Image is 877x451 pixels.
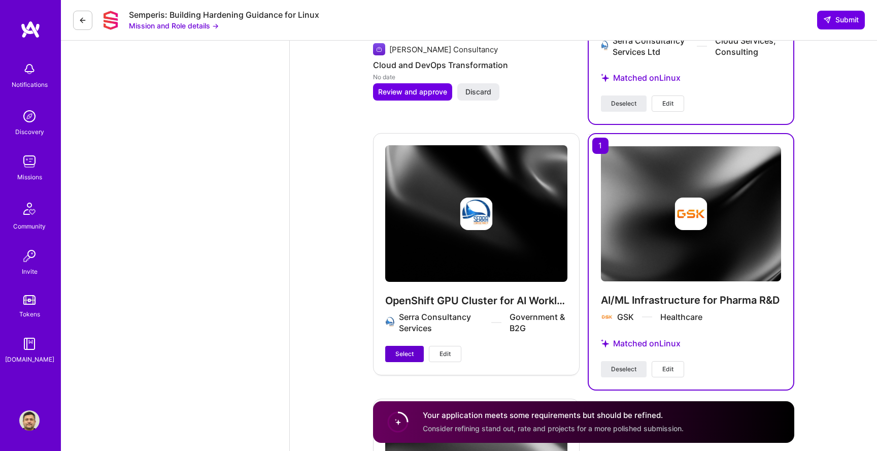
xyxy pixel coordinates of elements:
[601,311,613,323] img: Company logo
[652,361,684,377] button: Edit
[23,295,36,305] img: tokens
[601,146,781,281] img: cover
[642,316,652,317] img: divider
[395,349,414,359] span: Select
[13,221,46,232] div: Community
[22,266,38,277] div: Invite
[601,326,781,361] div: Matched on Linux
[429,346,461,362] button: Edit
[601,60,781,95] div: Matched on Linux
[19,334,40,354] img: guide book
[17,410,42,431] a: User Avatar
[823,15,859,25] span: Submit
[817,11,865,29] button: Submit
[373,43,385,55] img: Company logo
[385,346,424,362] button: Select
[662,99,673,108] span: Edit
[129,20,219,31] button: Mission and Role details →
[423,410,684,421] h4: Your application meets some requirements but should be refined.
[697,46,707,47] img: divider
[19,106,40,126] img: discovery
[100,10,121,30] img: Company Logo
[378,87,447,97] span: Review and approve
[373,72,580,82] div: No date
[15,126,44,137] div: Discovery
[423,424,684,433] span: Consider refining stand out, rate and projects for a more polished submission.
[19,151,40,172] img: teamwork
[19,59,40,79] img: bell
[601,339,609,347] i: icon StarsPurple
[5,354,54,365] div: [DOMAIN_NAME]
[601,95,647,112] button: Deselect
[19,246,40,266] img: Invite
[17,172,42,182] div: Missions
[662,365,673,374] span: Edit
[20,20,41,39] img: logo
[601,74,609,82] i: icon StarsPurple
[19,410,40,431] img: User Avatar
[613,35,781,57] div: Serra Consultancy Services Ltd Cloud Services, Consulting
[12,79,48,90] div: Notifications
[389,44,498,55] div: [PERSON_NAME] Consultancy
[601,361,647,377] button: Deselect
[465,87,491,97] span: Discard
[17,197,42,221] img: Community
[440,349,451,359] span: Edit
[674,198,707,230] img: Company logo
[373,58,580,72] h4: Cloud and DevOps Transformation
[373,83,452,101] button: Review and approve
[457,83,499,101] button: Discard
[652,95,684,112] button: Edit
[823,16,831,24] i: icon SendLight
[19,309,40,319] div: Tokens
[129,10,319,20] div: Semperis: Building Hardening Guidance for Linux
[601,40,609,52] img: Company logo
[79,16,87,24] i: icon LeftArrowDark
[611,365,636,374] span: Deselect
[617,311,702,323] div: GSK Healthcare
[611,99,636,108] span: Deselect
[601,294,781,307] h4: AI/ML Infrastructure for Pharma R&D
